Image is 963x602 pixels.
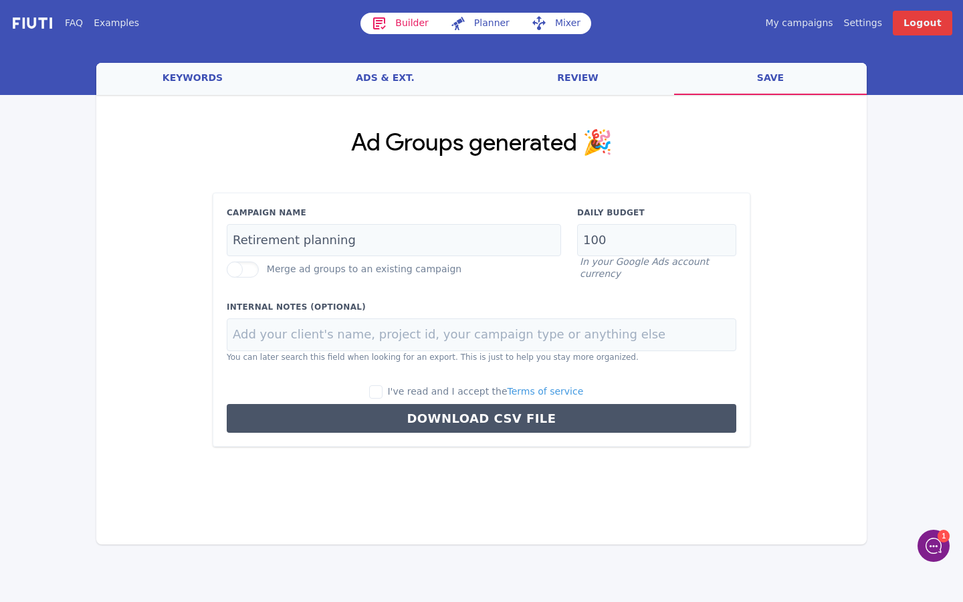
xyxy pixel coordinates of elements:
[508,386,584,397] a: Terms of service
[580,256,736,280] p: In your Google Ads account currency
[20,65,247,86] h1: Welcome to Fiuti!
[11,15,54,31] img: f731f27.png
[94,16,139,30] a: Examples
[765,16,833,30] a: My campaigns
[96,63,289,95] a: keywords
[844,16,882,30] a: Settings
[112,468,169,476] span: We run on Gist
[360,13,439,34] a: Builder
[893,11,952,35] a: Logout
[520,13,591,34] a: Mixer
[227,207,561,219] label: Campaign Name
[481,63,674,95] a: review
[227,404,736,433] button: Download CSV File
[577,224,736,257] input: Campaign Budget
[65,16,83,30] a: FAQ
[267,264,461,274] label: Merge ad groups to an existing campaign
[227,224,561,257] input: Campaign Name
[227,301,736,313] label: Internal Notes (Optional)
[21,156,247,183] button: New conversation
[227,318,736,351] input: Add your client's name, project id, your campaign type or anything else
[674,63,867,95] a: save
[577,207,736,219] label: Daily Budget
[20,89,247,132] h2: Can I help you with anything?
[86,164,160,175] span: New conversation
[289,63,481,95] a: ads & ext.
[918,530,950,562] iframe: gist-messenger-bubble-iframe
[227,351,736,363] p: You can later search this field when looking for an export. This is just to help you stay more or...
[387,386,583,397] span: I've read and I accept the
[369,385,383,399] input: I've read and I accept theTerms of service
[439,13,520,34] a: Planner
[213,127,750,161] h1: Ad Groups generated 🎉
